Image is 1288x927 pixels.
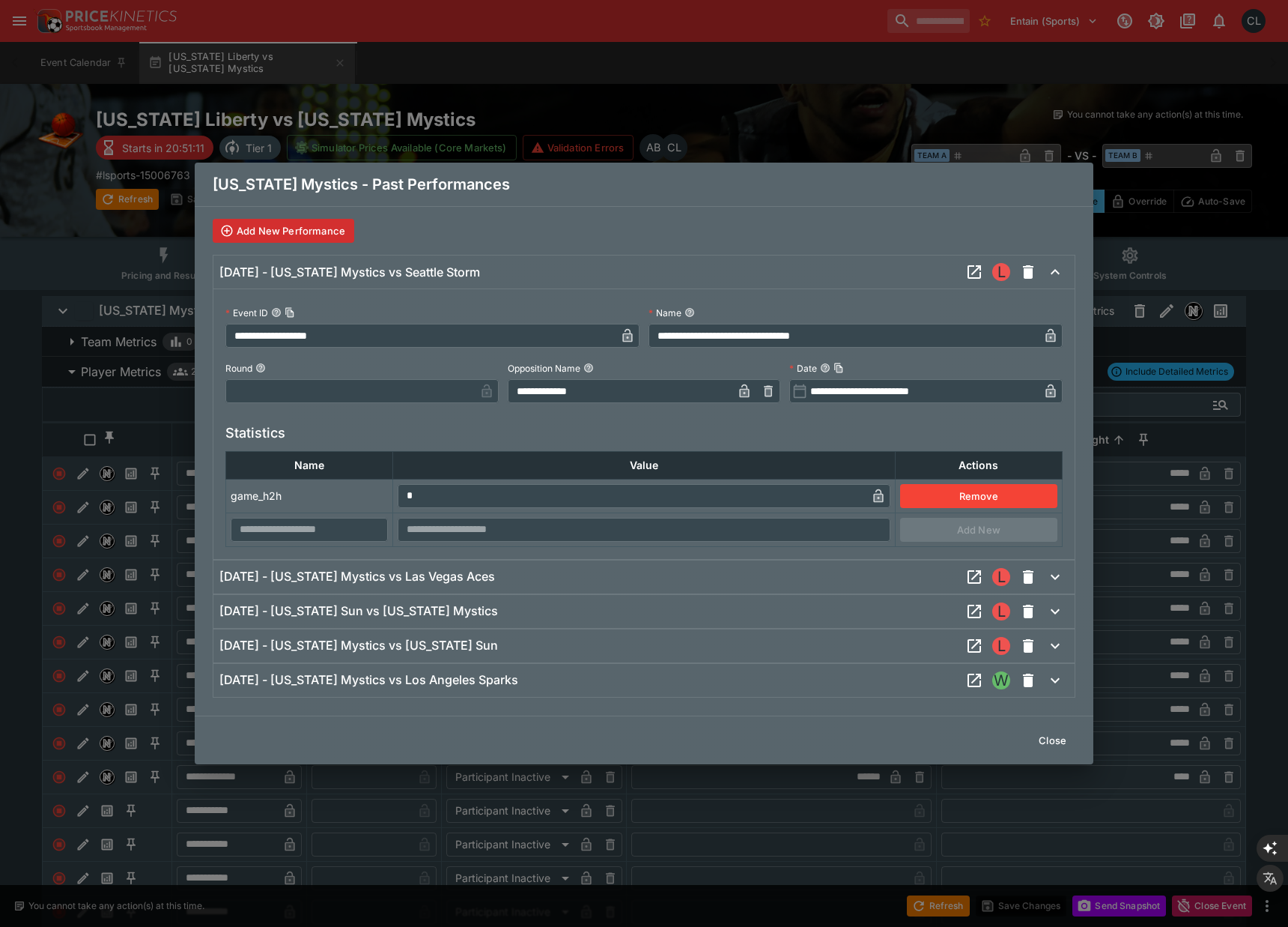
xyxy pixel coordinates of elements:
[285,307,295,318] button: Copy To Clipboard
[961,564,988,591] button: open event: cmd + click without jump
[648,307,681,319] p: Name
[900,484,1057,508] button: Remove
[820,363,830,373] button: DateCopy To Clipboard
[988,598,1015,625] button: game_h2h
[992,568,1010,586] div: L
[992,671,1010,689] div: W
[992,263,1010,281] div: L
[833,363,844,373] button: Copy To Clipboard
[684,307,695,318] button: Name
[988,632,1015,659] button: game_h2h
[961,259,988,286] button: open event: cmd + click without jump
[226,451,393,479] th: Name
[219,569,495,585] h6: [DATE] - [US_STATE] Mystics vs Las Vegas Aces
[195,163,1093,206] div: [US_STATE] Mystics - Past Performances
[992,603,1010,620] div: L
[988,259,1015,286] button: game_h2h
[225,307,268,319] p: Event ID
[895,451,1062,479] th: Actions
[255,363,266,373] button: Round
[961,598,988,625] button: open event: cmd + click without jump
[219,638,498,653] h6: [DATE] - [US_STATE] Mystics vs [US_STATE] Sun
[961,667,988,694] button: open event: cmd + click without jump
[992,637,1010,655] div: L
[219,672,518,688] h6: [DATE] - [US_STATE] Mystics vs Los Angeles Sparks
[271,307,282,318] button: Event IDCopy To Clipboard
[988,564,1015,591] button: game_h2h
[583,363,594,373] button: Opposition Name
[226,479,393,513] td: game_h2h
[1030,728,1075,752] button: Close
[219,603,498,619] h6: [DATE] - [US_STATE] Sun vs [US_STATE] Mystics
[789,362,817,375] p: Date
[961,632,988,659] button: open event: cmd + click without jump
[988,667,1015,694] button: game_h2h
[508,362,580,375] p: Opposition Name
[393,451,895,479] th: Value
[225,424,285,441] h5: Statistics
[219,265,480,280] h6: [DATE] - [US_STATE] Mystics vs Seattle Storm
[225,362,252,375] p: Round
[213,219,354,243] button: Add New Performance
